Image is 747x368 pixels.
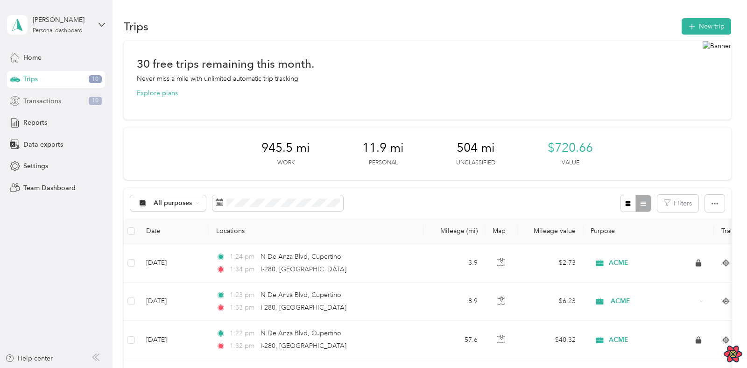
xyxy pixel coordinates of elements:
[139,219,209,244] th: Date
[277,159,295,167] p: Work
[362,141,404,156] span: 11.9 mi
[548,141,593,156] span: $720.66
[611,296,696,306] span: ACME
[23,183,76,193] span: Team Dashboard
[518,321,583,359] td: $40.32
[457,141,495,156] span: 504 mi
[230,328,256,339] span: 1:22 pm
[137,74,298,84] p: Never miss a mile with unlimited automatic trip tracking
[230,252,256,262] span: 1:24 pm
[562,159,579,167] p: Value
[657,195,698,212] button: Filters
[261,304,346,311] span: I-280, [GEOGRAPHIC_DATA]
[609,259,628,267] span: ACME
[423,244,485,283] td: 3.9
[261,253,341,261] span: N De Anza Blvd, Cupertino
[139,321,209,359] td: [DATE]
[137,88,178,98] button: Explore plans
[518,244,583,283] td: $2.73
[261,291,341,299] span: N De Anza Blvd, Cupertino
[518,283,583,321] td: $6.23
[33,28,83,34] div: Personal dashboard
[456,159,495,167] p: Unclassified
[583,219,714,244] th: Purpose
[124,21,148,31] h1: Trips
[23,161,48,171] span: Settings
[23,53,42,63] span: Home
[261,342,346,350] span: I-280, [GEOGRAPHIC_DATA]
[137,59,314,69] h1: 30 free trips remaining this month.
[23,118,47,127] span: Reports
[154,200,192,206] span: All purposes
[89,75,102,84] span: 10
[423,219,485,244] th: Mileage (mi)
[423,283,485,321] td: 8.9
[609,336,628,344] span: ACME
[261,265,346,273] span: I-280, [GEOGRAPHIC_DATA]
[423,321,485,359] td: 57.6
[230,303,256,313] span: 1:33 pm
[724,345,742,363] button: Open React Query Devtools
[230,264,256,275] span: 1:34 pm
[23,74,38,84] span: Trips
[23,140,63,149] span: Data exports
[682,18,731,35] button: New trip
[703,41,731,120] img: Banner
[261,141,310,156] span: 945.5 mi
[518,219,583,244] th: Mileage value
[230,341,256,351] span: 1:32 pm
[369,159,398,167] p: Personal
[261,329,341,337] span: N De Anza Blvd, Cupertino
[209,219,423,244] th: Locations
[485,219,518,244] th: Map
[139,283,209,321] td: [DATE]
[23,96,61,106] span: Transactions
[33,15,91,25] div: [PERSON_NAME]
[5,354,53,363] button: Help center
[89,97,102,105] span: 10
[230,290,256,300] span: 1:23 pm
[139,244,209,283] td: [DATE]
[695,316,747,368] iframe: Everlance-gr Chat Button Frame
